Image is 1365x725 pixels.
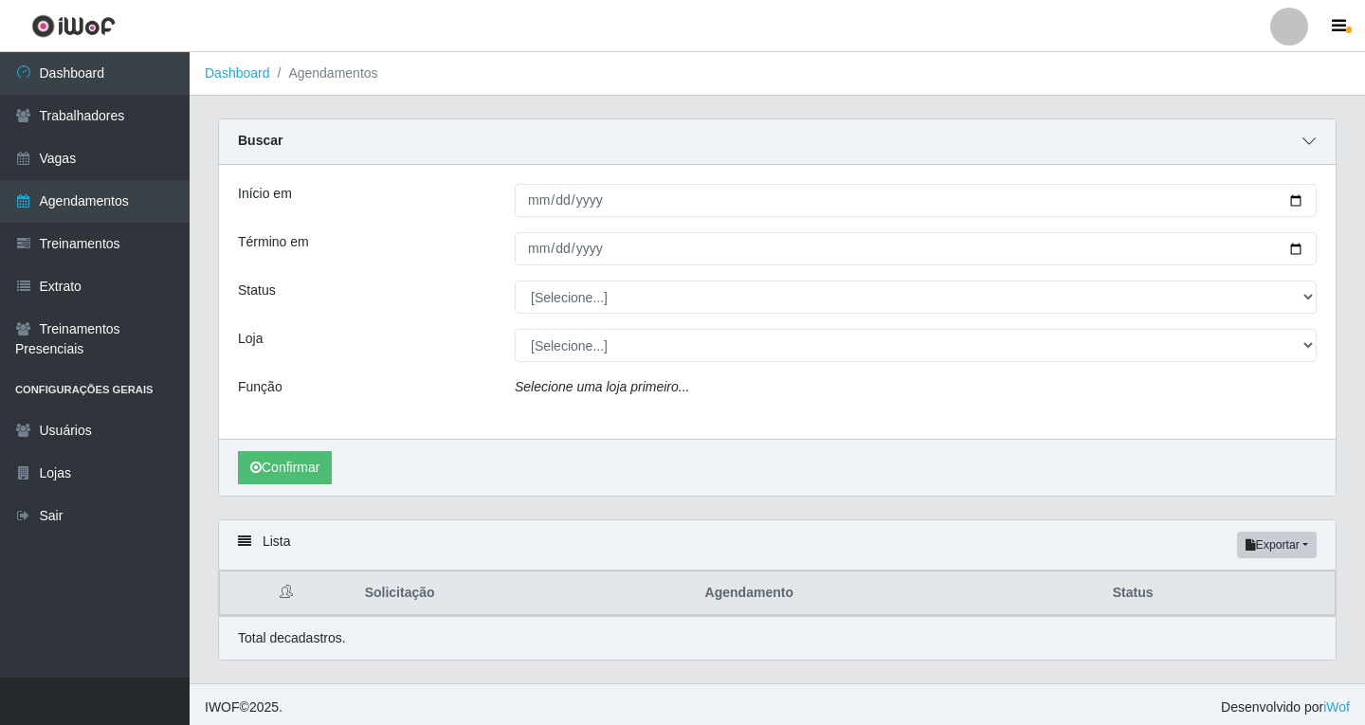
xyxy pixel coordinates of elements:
label: Término em [238,232,309,252]
span: © 2025 . [205,698,282,717]
th: Agendamento [694,571,1101,616]
li: Agendamentos [270,63,378,83]
nav: breadcrumb [190,52,1365,96]
label: Início em [238,184,292,204]
label: Status [238,281,276,300]
input: 00/00/0000 [515,184,1317,217]
button: Exportar [1237,532,1317,558]
span: IWOF [205,699,240,715]
strong: Buscar [238,133,282,148]
p: Total de cadastros. [238,628,346,648]
label: Função [238,377,282,397]
span: Desenvolvido por [1221,698,1350,717]
label: Loja [238,329,263,349]
a: iWof [1323,699,1350,715]
div: Lista [219,520,1336,571]
i: Selecione uma loja primeiro... [515,379,689,394]
input: 00/00/0000 [515,232,1317,265]
button: Confirmar [238,451,332,484]
img: CoreUI Logo [31,14,116,38]
th: Solicitação [354,571,694,616]
a: Dashboard [205,65,270,81]
th: Status [1101,571,1336,616]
